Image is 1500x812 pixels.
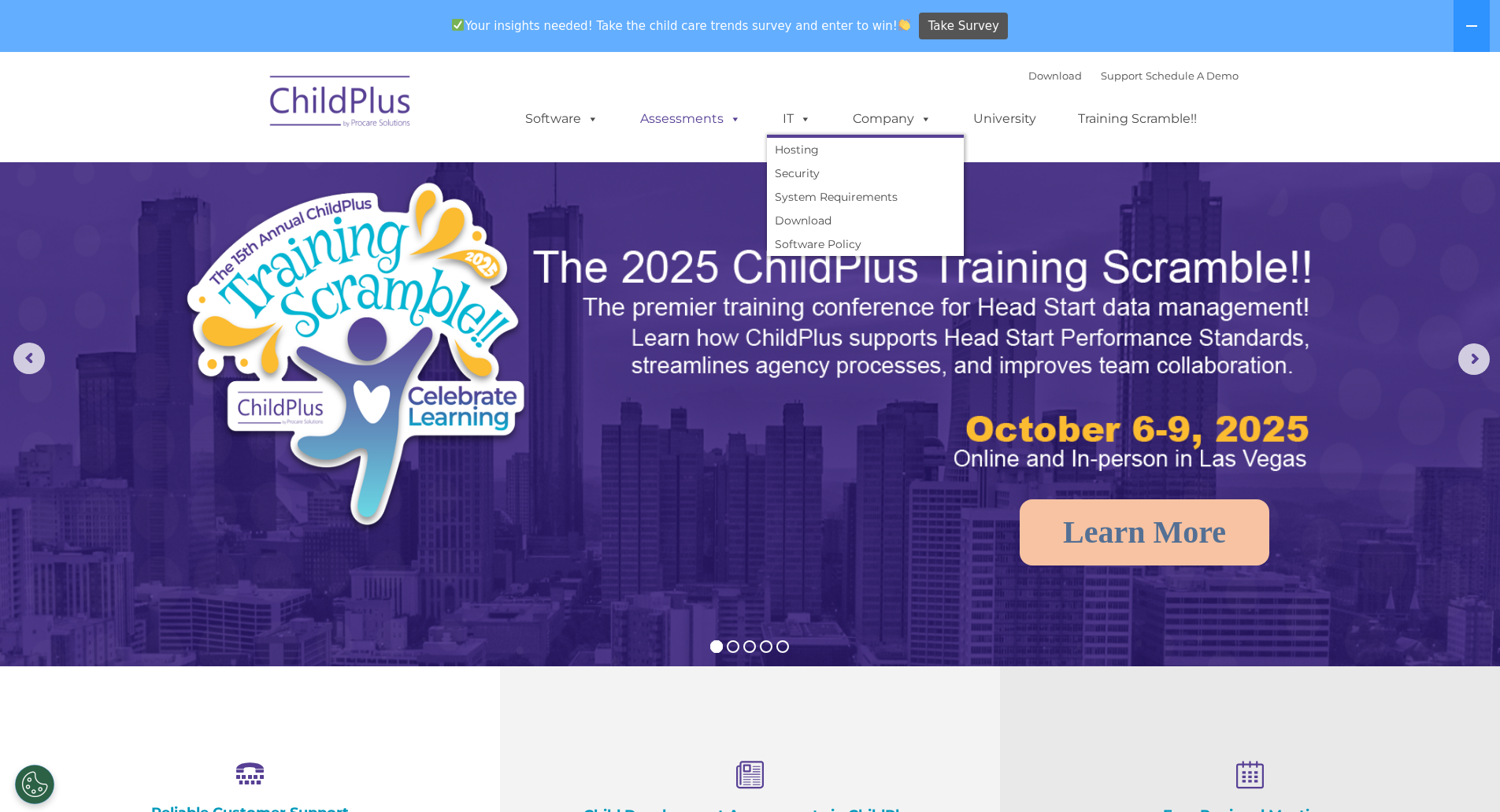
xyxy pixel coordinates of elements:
[624,103,757,135] a: Assessments
[219,169,286,180] span: Phone number
[928,13,999,40] span: Take Survey
[919,13,1008,40] a: Take Survey
[767,138,964,161] a: Hosting
[1146,69,1239,82] a: Schedule A Demo
[767,209,964,232] a: Download
[262,65,420,143] img: ChildPlus by Procare Solutions
[219,104,267,116] span: Last name
[767,232,964,256] a: Software Policy
[509,103,614,135] a: Software
[1062,103,1213,135] a: Training Scramble!!
[446,10,917,41] span: Your insights needed! Take the child care trends survey and enter to win!
[1020,499,1269,565] a: Learn More
[767,103,827,135] a: IT
[452,19,464,31] img: ✅
[1028,69,1239,82] font: |
[767,161,964,185] a: Security
[15,765,54,804] button: Cookies Settings
[767,185,964,209] a: System Requirements
[957,103,1052,135] a: University
[898,19,910,31] img: 👏
[1101,69,1143,82] a: Support
[837,103,947,135] a: Company
[1028,69,1082,82] a: Download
